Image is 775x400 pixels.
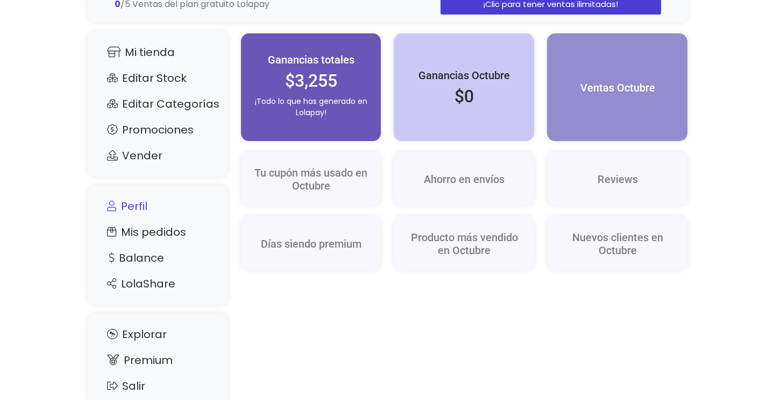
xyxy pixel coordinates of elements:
h5: Producto más vendido en Octubre [404,231,523,257]
a: Vender [98,145,217,166]
a: Editar Categorías [98,94,217,114]
p: ¡Todo lo que has generado en Lolapay! [252,96,371,118]
h5: Ventas Octubre [558,81,677,94]
h5: Reviews [558,173,677,186]
a: Mi tienda [98,42,217,62]
h5: Ganancias totales [252,53,371,66]
a: Premium [98,350,217,370]
h5: Días siendo premium [252,237,371,250]
h5: Nuevos clientes en Octubre [558,231,677,257]
h5: Ganancias Octubre [404,69,523,82]
a: Explorar [98,324,217,345]
a: LolaShare [98,273,217,294]
h5: Ahorro en envíos [404,173,523,186]
a: Salir [98,376,217,396]
h5: Tu cupón más usado en Octubre [252,166,371,192]
h2: $0 [404,86,523,107]
a: Mis pedidos [98,222,217,242]
a: Perfil [98,196,217,216]
a: Promociones [98,120,217,140]
a: Balance [98,248,217,268]
a: Editar Stock [98,68,217,88]
h2: $3,255 [252,71,371,91]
